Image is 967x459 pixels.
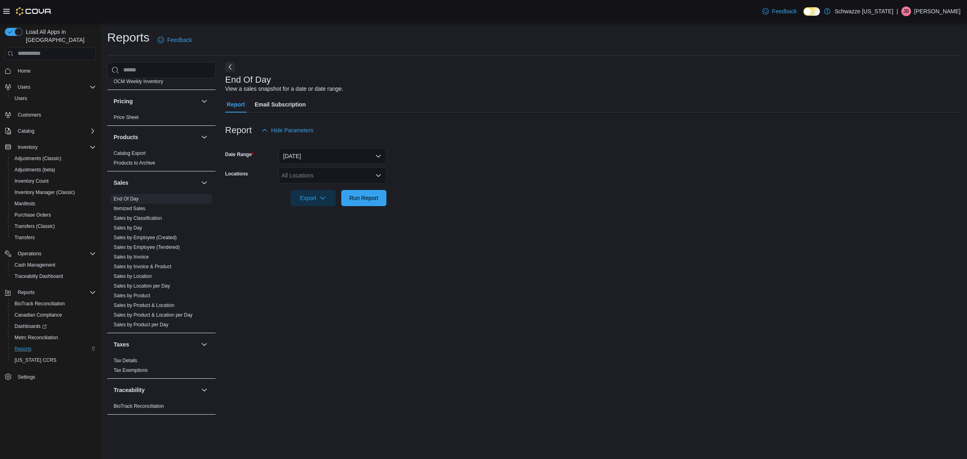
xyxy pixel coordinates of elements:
a: Dashboards [8,321,99,332]
button: Users [8,93,99,104]
span: Inventory [18,144,37,150]
a: Inventory Count [11,176,52,186]
span: Settings [18,374,35,380]
span: Users [15,95,27,102]
span: Home [15,66,96,76]
button: Pricing [114,97,198,105]
button: Pricing [199,96,209,106]
button: Adjustments (beta) [8,164,99,175]
button: Catalog [15,126,37,136]
span: Transfers (Classic) [15,223,55,229]
a: Feedback [154,32,195,48]
span: Sales by Product & Location per Day [114,312,193,318]
a: Transfers [11,233,38,242]
div: Sales [107,194,216,333]
span: Inventory Manager (Classic) [11,188,96,197]
span: Load All Apps in [GEOGRAPHIC_DATA] [23,28,96,44]
a: Cash Management [11,260,58,270]
button: Operations [2,248,99,259]
span: Traceabilty Dashboard [15,273,63,280]
h1: Reports [107,29,149,46]
a: Sales by Employee (Created) [114,235,177,240]
span: Export [295,190,331,206]
span: Transfers [11,233,96,242]
span: Users [18,84,30,90]
h3: Sales [114,179,129,187]
button: Run Report [341,190,386,206]
button: Customers [2,109,99,121]
a: Sales by Employee (Tendered) [114,244,180,250]
button: Export [291,190,336,206]
a: Users [11,94,30,103]
span: Sales by Invoice [114,254,149,260]
span: Reports [11,344,96,354]
span: Canadian Compliance [15,312,62,318]
img: Cova [16,7,52,15]
span: Manifests [15,200,35,207]
span: Tax Details [114,357,137,364]
button: Metrc Reconciliation [8,332,99,343]
button: Canadian Compliance [8,309,99,321]
span: Feedback [772,7,797,15]
a: Price Sheet [114,115,139,120]
span: Transfers [15,234,35,241]
span: Catalog [18,128,34,134]
button: Transfers (Classic) [8,221,99,232]
span: Sales by Classification [114,215,162,221]
span: Dashboards [15,323,47,330]
span: End Of Day [114,196,139,202]
button: Reports [8,343,99,355]
a: [US_STATE] CCRS [11,355,60,365]
span: Purchase Orders [15,212,51,218]
span: Operations [15,249,96,259]
a: Products to Archive [114,160,155,166]
a: Purchase Orders [11,210,54,220]
p: Schwazze [US_STATE] [834,6,893,16]
a: Manifests [11,199,38,209]
span: Email Subscription [255,96,306,113]
a: Canadian Compliance [11,310,65,320]
span: Canadian Compliance [11,310,96,320]
button: Catalog [2,125,99,137]
span: Adjustments (Classic) [11,154,96,163]
a: Catalog Export [114,150,145,156]
span: Itemized Sales [114,205,145,212]
span: Manifests [11,199,96,209]
span: Operations [18,250,42,257]
span: Run Report [349,194,378,202]
button: Traceabilty Dashboard [8,271,99,282]
span: Home [18,68,31,74]
span: Reports [18,289,35,296]
a: Sales by Location [114,273,152,279]
h3: End Of Day [225,75,271,85]
a: Settings [15,372,38,382]
button: Purchase Orders [8,209,99,221]
button: Users [2,81,99,93]
h3: Report [225,125,252,135]
span: Reports [15,346,31,352]
a: Tax Details [114,358,137,363]
span: BioTrack Reconciliation [114,403,164,409]
span: Inventory [15,142,96,152]
span: Feedback [167,36,192,44]
a: Transfers (Classic) [11,221,58,231]
button: Transfers [8,232,99,243]
button: Settings [2,371,99,382]
label: Date Range [225,151,254,158]
button: Inventory [2,142,99,153]
a: Sales by Product [114,293,150,298]
button: Products [199,132,209,142]
a: Sales by Location per Day [114,283,170,289]
span: Metrc Reconciliation [11,333,96,342]
span: Inventory Count [11,176,96,186]
span: Inventory Manager (Classic) [15,189,75,196]
a: Adjustments (beta) [11,165,58,175]
button: Manifests [8,198,99,209]
button: Sales [114,179,198,187]
button: Cash Management [8,259,99,271]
